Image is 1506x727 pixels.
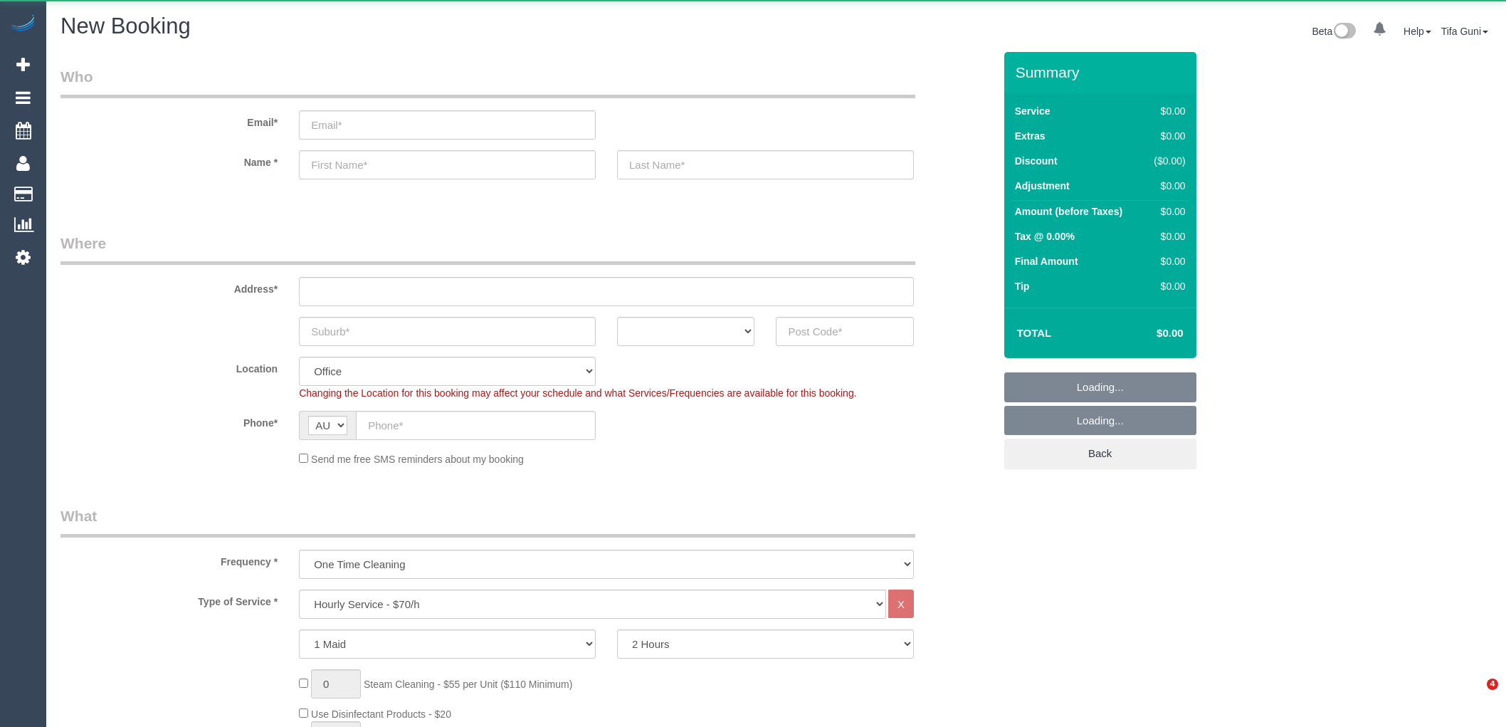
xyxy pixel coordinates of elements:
[1404,26,1431,37] a: Help
[1148,204,1186,219] div: $0.00
[1004,439,1196,469] a: Back
[311,454,524,465] span: Send me free SMS reminders about my booking
[1148,154,1186,168] div: ($0.00)
[1148,179,1186,193] div: $0.00
[50,150,288,169] label: Name *
[299,387,856,399] span: Changing the Location for this booking may affect your schedule and what Services/Frequencies are...
[50,277,288,296] label: Address*
[299,317,596,346] input: Suburb*
[1148,254,1186,268] div: $0.00
[50,550,288,569] label: Frequency *
[1332,23,1356,41] img: New interface
[1148,229,1186,244] div: $0.00
[1015,204,1122,219] label: Amount (before Taxes)
[1487,679,1498,690] span: 4
[60,14,191,38] span: New Booking
[356,411,596,440] input: Phone*
[1148,104,1186,118] div: $0.00
[364,679,572,690] span: Steam Cleaning - $55 per Unit ($110 Minimum)
[60,506,915,538] legend: What
[311,708,451,720] span: Use Disinfectant Products - $20
[1015,179,1070,193] label: Adjustment
[1441,26,1488,37] a: Tifa Guni
[1015,104,1050,118] label: Service
[1148,129,1186,143] div: $0.00
[299,150,596,179] input: First Name*
[617,150,914,179] input: Last Name*
[60,233,915,265] legend: Where
[60,66,915,98] legend: Who
[50,411,288,430] label: Phone*
[1148,279,1186,293] div: $0.00
[50,357,288,376] label: Location
[1015,229,1075,244] label: Tax @ 0.00%
[1458,679,1492,713] iframe: Intercom live chat
[1015,254,1078,268] label: Final Amount
[299,110,596,140] input: Email*
[1015,279,1030,293] label: Tip
[9,14,37,34] img: Automaid Logo
[50,590,288,609] label: Type of Service *
[776,317,913,346] input: Post Code*
[1015,154,1058,168] label: Discount
[50,110,288,130] label: Email*
[1017,327,1052,339] strong: Total
[1312,26,1356,37] a: Beta
[1114,328,1183,340] h4: $0.00
[1016,64,1189,80] h3: Summary
[1015,129,1046,143] label: Extras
